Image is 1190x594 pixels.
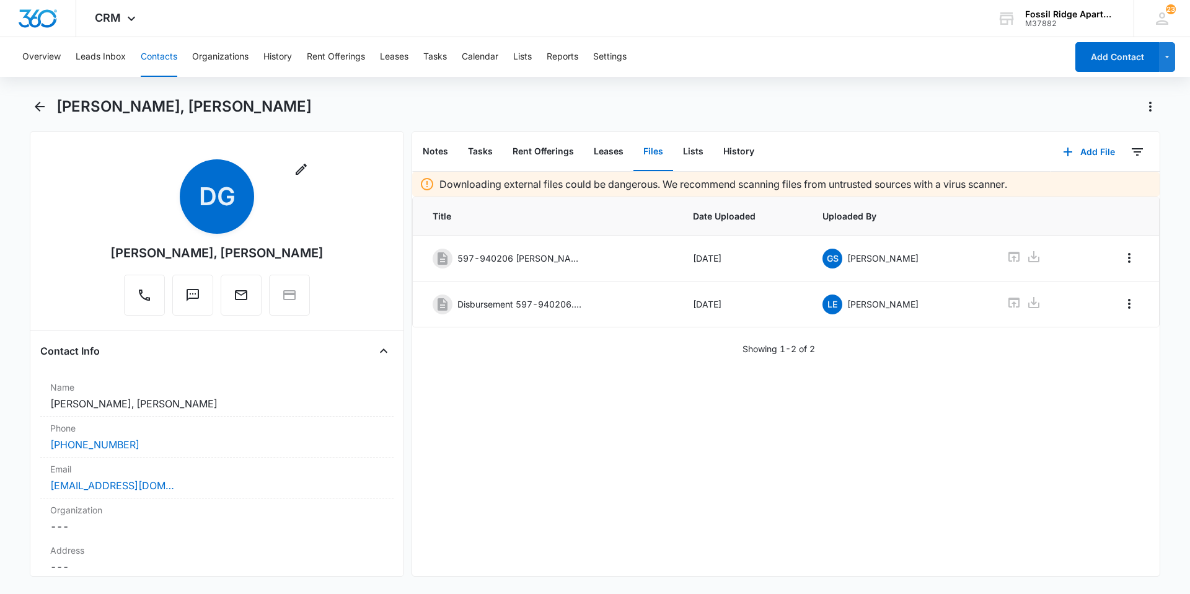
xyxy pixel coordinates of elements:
span: LE [822,295,842,314]
a: [PHONE_NUMBER] [50,437,139,452]
button: Text [172,275,213,316]
button: Reports [547,37,578,77]
button: Overflow Menu [1119,248,1139,268]
button: Settings [593,37,627,77]
button: Calendar [462,37,498,77]
div: account name [1025,9,1116,19]
button: Leases [584,133,633,171]
p: [PERSON_NAME] [847,298,919,311]
div: Phone[PHONE_NUMBER] [40,417,394,458]
div: notifications count [1166,4,1176,14]
button: Rent Offerings [503,133,584,171]
button: Leases [380,37,408,77]
div: Email[EMAIL_ADDRESS][DOMAIN_NAME] [40,458,394,499]
div: Organization--- [40,499,394,539]
h4: Contact Info [40,344,100,358]
a: Email [221,294,262,304]
span: Title [433,210,663,223]
dd: --- [50,519,384,534]
dd: --- [50,559,384,574]
button: Filters [1127,142,1147,162]
button: Add File [1051,137,1127,167]
a: Text [172,294,213,304]
button: Tasks [458,133,503,171]
td: [DATE] [678,236,808,281]
button: History [263,37,292,77]
button: Lists [673,133,713,171]
a: [EMAIL_ADDRESS][DOMAIN_NAME] [50,478,174,493]
label: Organization [50,503,384,516]
span: DG [180,159,254,234]
button: Close [374,341,394,361]
a: Call [124,294,165,304]
button: Tasks [423,37,447,77]
button: Overflow Menu [1119,294,1139,314]
button: Call [124,275,165,316]
div: [PERSON_NAME], [PERSON_NAME] [110,244,324,262]
span: 23 [1166,4,1176,14]
button: Overview [22,37,61,77]
div: Address--- [40,539,394,580]
button: Back [30,97,49,117]
button: Notes [413,133,458,171]
h1: [PERSON_NAME], [PERSON_NAME] [56,97,312,116]
button: Rent Offerings [307,37,365,77]
button: Organizations [192,37,249,77]
span: Date Uploaded [693,210,793,223]
span: CRM [95,11,121,24]
button: Files [633,133,673,171]
p: [PERSON_NAME] [847,252,919,265]
td: [DATE] [678,281,808,327]
p: Disbursement 597-940206.pdf [457,298,581,311]
label: Phone [50,422,384,435]
button: Contacts [141,37,177,77]
button: Leads Inbox [76,37,126,77]
p: 597-940206 [PERSON_NAME].[PERSON_NAME] lease paperwork.pdf [457,252,581,265]
span: GS [822,249,842,268]
p: Downloading external files could be dangerous. We recommend scanning files from untrusted sources... [439,177,1007,192]
p: Showing 1-2 of 2 [743,342,815,355]
span: Uploaded By [822,210,977,223]
button: Lists [513,37,532,77]
button: Add Contact [1075,42,1159,72]
label: Address [50,544,384,557]
div: Name[PERSON_NAME], [PERSON_NAME] [40,376,394,417]
div: account id [1025,19,1116,28]
label: Email [50,463,384,476]
label: Name [50,381,384,394]
button: Email [221,275,262,316]
button: History [713,133,764,171]
dd: [PERSON_NAME], [PERSON_NAME] [50,396,384,411]
button: Actions [1140,97,1160,117]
